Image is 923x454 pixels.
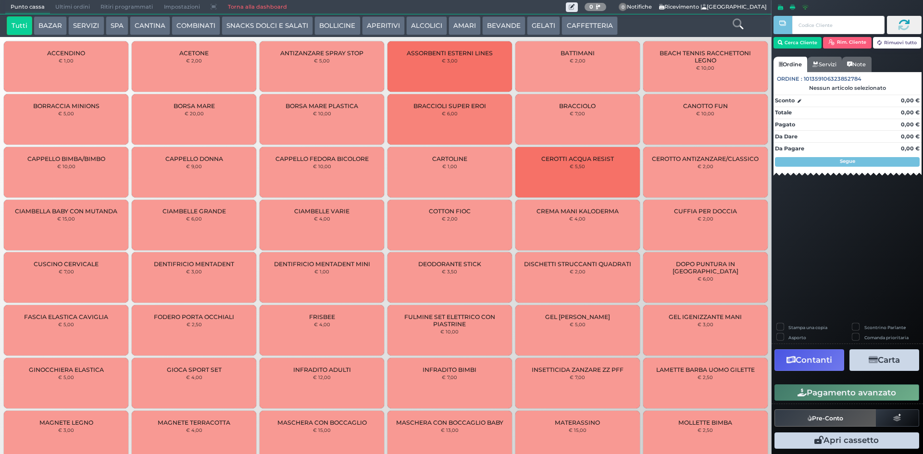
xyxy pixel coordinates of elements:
button: BAZAR [34,16,67,36]
input: Codice Cliente [792,16,884,34]
button: GELATI [527,16,560,36]
span: DISCHETTI STRUCCANTI QUADRATI [524,260,631,268]
small: € 7,00 [442,374,457,380]
small: € 5,00 [314,58,330,63]
small: € 4,00 [186,374,202,380]
div: Nessun articolo selezionato [773,85,922,91]
span: DENTIFRICIO MENTADENT MINI [274,260,370,268]
span: Impostazioni [159,0,205,14]
small: € 10,00 [440,329,459,334]
span: MATERASSINO [555,419,600,426]
button: Pre-Conto [774,409,876,427]
small: € 3,00 [186,269,202,274]
small: € 10,00 [313,163,331,169]
small: € 10,00 [696,110,714,116]
small: € 2,00 [570,58,586,63]
span: CAPPELLO FEDORA BICOLORE [275,155,369,162]
small: € 3,00 [442,58,458,63]
span: CARTOLINE [432,155,467,162]
span: CAPPELLO BIMBA/BIMBO [27,155,105,162]
span: CEROTTI ACQUA RESIST [541,155,614,162]
button: AMARI [449,16,481,36]
span: Ritiri programmati [95,0,158,14]
button: SERVIZI [68,16,104,36]
small: € 15,00 [57,216,75,221]
small: € 2,00 [186,58,202,63]
button: Contanti [774,349,844,371]
a: Servizi [807,57,842,72]
a: Torna alla dashboard [222,0,292,14]
small: € 1,00 [59,58,74,63]
span: ANTIZANZARE SPRAY STOP [280,49,363,57]
small: € 3,00 [698,321,713,327]
strong: Segue [840,158,855,164]
label: Scontrino Parlante [864,324,906,331]
small: € 3,00 [58,427,74,433]
span: ACCENDINO [47,49,85,57]
small: € 7,00 [59,269,74,274]
span: BRACCIOLO [559,102,596,110]
button: BOLLICINE [314,16,360,36]
small: € 10,00 [57,163,75,169]
span: CANOTTO FUN [683,102,728,110]
small: € 15,00 [313,427,331,433]
strong: Da Pagare [775,145,804,152]
small: € 5,50 [570,163,585,169]
button: Cerca Cliente [773,37,822,49]
span: BEACH TENNIS RACCHETTONI LEGNO [651,49,759,64]
small: € 5,00 [570,321,586,327]
button: Carta [849,349,919,371]
small: € 2,00 [442,216,458,221]
button: CAFFETTERIA [561,16,617,36]
strong: Totale [775,109,792,116]
button: SNACKS DOLCI E SALATI [222,16,313,36]
button: CANTINA [130,16,170,36]
button: Rim. Cliente [823,37,872,49]
small: € 9,00 [186,163,202,169]
small: € 2,00 [698,163,713,169]
span: INSETTICIDA ZANZARE ZZ PFF [532,366,624,373]
small: € 6,00 [442,110,458,116]
span: COTTON FIOC [429,208,471,215]
span: BATTIMANI [561,49,595,57]
small: € 15,00 [569,427,586,433]
span: FRISBEE [309,313,335,320]
span: FODERO PORTA OCCHIALI [154,313,234,320]
span: CIAMBELLE VARIE [294,208,349,215]
span: CAPPELLO DONNA [165,155,223,162]
span: MOLLETTE BIMBA [678,419,732,426]
span: 101359106323852784 [804,75,861,83]
span: LAMETTE BARBA UOMO GILETTE [656,366,755,373]
strong: Da Dare [775,133,798,140]
small: € 2,50 [187,321,202,327]
label: Stampa una copia [788,324,827,331]
b: 0 [589,3,593,10]
small: € 2,50 [698,427,713,433]
small: € 4,00 [569,216,586,221]
button: SPA [106,16,128,36]
small: € 1,00 [314,269,329,274]
strong: Sconto [775,97,795,105]
span: INFRADITO ADULTI [293,366,351,373]
strong: 0,00 € [901,145,920,152]
button: Pagamento avanzato [774,384,919,401]
small: € 3,50 [442,269,457,274]
small: € 7,00 [570,374,585,380]
span: Punto cassa [5,0,50,14]
small: € 4,00 [186,427,202,433]
span: MASCHERA CON BOCCAGLIO BABY [396,419,503,426]
small: € 7,00 [570,110,585,116]
small: € 5,00 [58,110,74,116]
span: GEL [PERSON_NAME] [545,313,610,320]
button: Apri cassetto [774,432,919,449]
button: APERITIVI [362,16,405,36]
label: Asporto [788,334,806,341]
strong: Pagato [775,121,795,128]
small: € 2,00 [698,216,713,221]
small: € 10,00 [313,110,331,116]
strong: 0,00 € [901,133,920,140]
small: € 4,00 [314,216,330,221]
span: DOPO PUNTURA IN [GEOGRAPHIC_DATA] [651,260,759,275]
small: € 6,00 [698,276,713,282]
small: € 5,00 [58,321,74,327]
